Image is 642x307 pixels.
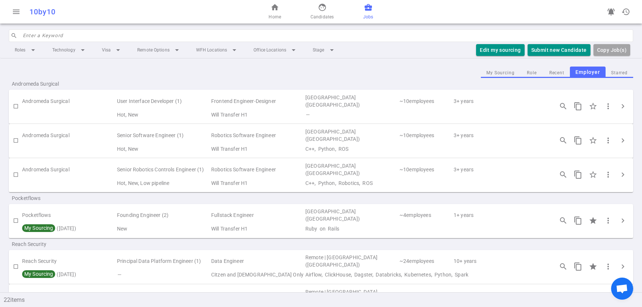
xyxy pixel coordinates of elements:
[618,136,627,145] span: chevron_right
[11,32,17,39] span: search
[305,93,399,110] td: San Francisco (San Francisco Bay Area)
[210,161,305,178] td: Robotics Software Engineer
[556,259,571,274] button: Open job engagements details
[210,269,305,280] td: Visa
[585,259,601,274] div: Click to Starred
[618,4,633,19] button: Open history
[607,7,616,16] span: notifications_active
[633,289,642,298] button: expand_less
[210,253,305,270] td: Data Engineer
[116,253,210,270] td: Principal Data Platform Engineer (1)
[210,93,305,110] td: Frontend Engineer-Designer
[117,272,121,278] i: —
[399,207,453,224] td: 4 | Employee Count
[248,43,304,57] li: Office Locations
[604,262,613,271] span: more_vert
[23,225,54,231] span: My Sourcing
[399,161,453,178] td: 10 | Employee Count
[116,110,210,120] td: Flags
[12,80,106,88] span: Andromeda Surgical
[556,213,571,228] button: Open job engagements details
[559,262,568,271] span: search_insights
[604,216,613,225] span: more_vert
[307,43,342,57] li: Stage
[559,170,568,179] span: search_insights
[574,102,582,111] span: content_copy
[363,3,373,21] a: Jobs
[585,213,601,228] div: Click to Starred
[9,127,22,154] td: Check to Select for Matching
[571,133,585,148] button: Copy this job's short summary. For full job description, use 3 dots -> Copy Long JD
[399,287,453,304] td: 24 | Employee Count
[453,253,547,270] td: Experience
[12,240,106,248] span: Reach Security
[22,127,116,144] td: Andromeda Surgical
[270,3,279,12] span: home
[556,167,571,182] button: Open job engagements details
[616,213,630,228] button: Click to expand
[604,102,613,111] span: more_vert
[305,144,547,154] td: Technical Skills C++, Python, ROS
[116,207,210,224] td: Founding Engineer (2)
[311,3,334,21] a: Candidates
[453,287,547,304] td: Experience
[22,110,116,120] td: My Sourcing
[9,93,22,120] td: Check to Select for Matching
[46,43,93,57] li: Technology
[22,269,116,280] td: My Sourcing
[22,224,116,234] td: My Sourcing
[559,136,568,145] span: search_insights
[574,170,582,179] span: content_copy
[12,194,106,202] span: Pocketflows
[571,99,585,114] button: Copy this job's short summary. For full job description, use 3 dots -> Copy Long JD
[604,170,613,179] span: more_vert
[210,144,305,154] td: Visa
[12,7,21,16] span: menu
[22,253,116,270] td: Reach Security
[116,127,210,144] td: Senior Software Engineer (1)
[556,133,571,148] button: Open job engagements details
[190,43,245,57] li: WFH Locations
[96,43,128,57] li: Visa
[618,262,627,271] span: chevron_right
[570,67,606,78] button: Employer
[305,207,399,224] td: San Francisco (San Francisco Bay Area)
[22,225,76,231] span: ( [DATE] )
[363,13,373,21] span: Jobs
[571,213,585,228] button: Copy this job's short summary. For full job description, use 3 dots -> Copy Long JD
[311,13,334,21] span: Candidates
[210,178,305,188] td: Visa
[9,43,43,57] li: Roles
[574,262,582,271] span: content_copy
[520,68,544,78] button: Role
[22,178,116,188] td: My Sourcing
[116,287,210,304] td: Software Engineer (Data Platform) (1)
[616,133,630,148] button: Click to expand
[305,253,399,270] td: Remote | Sunnyvale (San Francisco Bay Area)
[305,287,399,304] td: Remote | Sunnyvale (San Francisco Bay Area)
[571,259,585,274] button: Copy this job's short summary. For full job description, use 3 dots -> Copy Long JD
[22,271,76,277] span: ( [DATE] )
[604,4,618,19] a: Go to see announcements
[399,253,453,270] td: 24 | Employee Count
[611,278,633,300] div: Open chat
[269,3,281,21] a: Home
[305,110,547,120] td: Technical Skills
[574,216,582,225] span: content_copy
[305,161,399,178] td: San Francisco (San Francisco Bay Area)
[585,133,601,148] div: Click to Starred
[585,167,601,182] div: Click to Starred
[22,161,116,178] td: Andromeda Surgical
[528,44,590,56] button: Submit new Candidate
[305,224,547,234] td: Technical Skills Ruby on Rails
[305,127,399,144] td: San Francisco (San Francisco Bay Area)
[22,93,116,110] td: Andromeda Surgical
[544,68,570,78] button: Recent
[305,112,309,118] i: —
[574,136,582,145] span: content_copy
[22,207,116,224] td: Pocketflows
[9,161,22,188] td: Check to Select for Matching
[476,44,524,56] button: Edit my sourcing
[399,127,453,144] td: 10 | Employee Count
